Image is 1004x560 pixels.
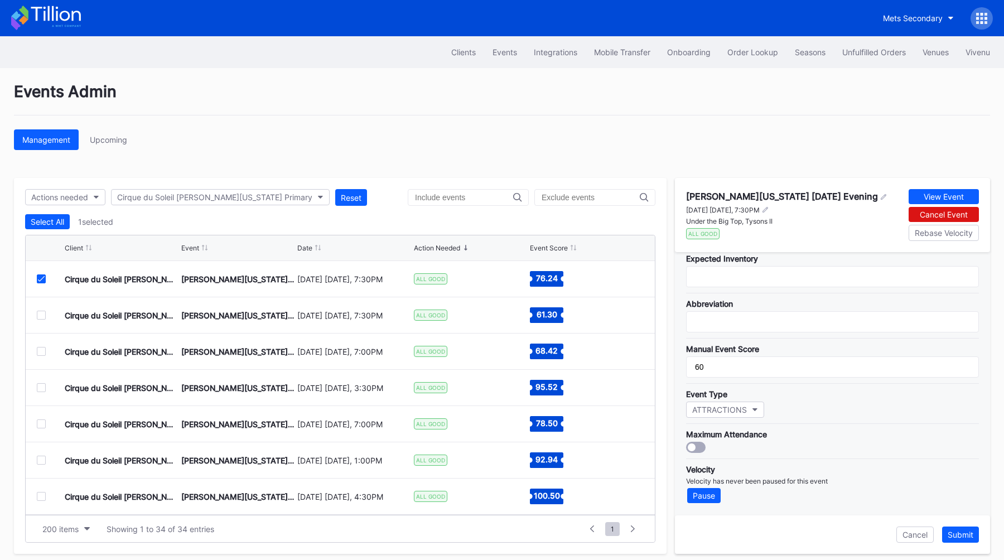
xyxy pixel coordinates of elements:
[443,42,484,62] button: Clients
[65,419,178,429] div: Cirque du Soleil [PERSON_NAME][US_STATE] Primary
[909,207,979,222] button: Cancel Event
[25,214,70,229] button: Select All
[659,42,719,62] button: Onboarding
[795,47,826,57] div: Seasons
[693,491,715,500] div: Pause
[65,274,178,284] div: Cirque du Soleil [PERSON_NAME][US_STATE] Primary
[909,225,979,241] button: Rebase Velocity
[414,273,447,284] div: ALL GOOD
[535,382,558,392] text: 95.52
[594,47,650,57] div: Mobile Transfer
[297,383,411,393] div: [DATE] [DATE], 3:30PM
[535,455,558,464] text: 92.94
[22,135,70,144] div: Management
[530,244,568,252] div: Event Score
[586,42,659,62] button: Mobile Transfer
[297,347,411,356] div: [DATE] [DATE], 7:00PM
[65,347,178,356] div: Cirque du Soleil [PERSON_NAME][US_STATE] Primary
[181,492,295,501] div: [PERSON_NAME][US_STATE] [DATE] Evening
[451,47,476,57] div: Clients
[78,217,113,226] div: 1 selected
[667,47,711,57] div: Onboarding
[686,344,979,354] div: Manual Event Score
[686,191,878,202] div: [PERSON_NAME][US_STATE] [DATE] Evening
[297,244,312,252] div: Date
[414,310,447,321] div: ALL GOOD
[686,299,979,308] div: Abbreviation
[915,228,973,238] div: Rebase Velocity
[414,491,447,502] div: ALL GOOD
[542,193,640,202] input: Exclude events
[875,8,962,28] button: Mets Secondary
[605,522,620,536] span: 1
[107,524,214,534] div: Showing 1 to 34 of 34 entries
[415,193,513,202] input: Include events
[181,244,199,252] div: Event
[883,13,943,23] div: Mets Secondary
[914,42,957,62] button: Venues
[902,530,928,539] div: Cancel
[686,228,720,239] div: ALL GOOD
[493,47,517,57] div: Events
[834,42,914,62] button: Unfulfilled Orders
[909,189,979,204] button: View Event
[65,383,178,393] div: Cirque du Soleil [PERSON_NAME][US_STATE] Primary
[537,310,557,319] text: 61.30
[534,47,577,57] div: Integrations
[181,311,295,320] div: [PERSON_NAME][US_STATE] [DATE] Evening
[297,419,411,429] div: [DATE] [DATE], 7:00PM
[687,488,721,503] button: Pause
[786,42,834,62] a: Seasons
[37,522,95,537] button: 200 items
[719,42,786,62] button: Order Lookup
[692,405,747,414] div: ATTRACTIONS
[31,192,88,202] div: Actions needed
[25,189,105,205] button: Actions needed
[297,311,411,320] div: [DATE] [DATE], 7:30PM
[414,244,460,252] div: Action Needed
[181,347,295,356] div: [PERSON_NAME][US_STATE] [DATE] Evening
[181,383,295,393] div: [PERSON_NAME][US_STATE] [DATE] Afternoon
[414,382,447,393] div: ALL GOOD
[942,527,979,543] button: Submit
[535,346,558,355] text: 68.42
[414,346,447,357] div: ALL GOOD
[896,527,934,543] button: Cancel
[414,455,447,466] div: ALL GOOD
[65,311,178,320] div: Cirque du Soleil [PERSON_NAME][US_STATE] Primary
[686,206,760,214] div: [DATE] [DATE], 7:30PM
[842,47,906,57] div: Unfulfilled Orders
[65,456,178,465] div: Cirque du Soleil [PERSON_NAME][US_STATE] Primary
[948,530,973,539] div: Submit
[117,192,312,202] div: Cirque du Soleil [PERSON_NAME][US_STATE] Primary
[111,189,330,205] button: Cirque du Soleil [PERSON_NAME][US_STATE] Primary
[335,189,367,206] button: Reset
[525,42,586,62] a: Integrations
[297,274,411,284] div: [DATE] [DATE], 7:30PM
[686,465,979,474] div: Velocity
[90,135,127,144] div: Upcoming
[920,210,968,219] div: Cancel Event
[686,477,979,485] div: Velocity has never been paused for this event
[65,244,83,252] div: Client
[81,129,136,150] button: Upcoming
[297,492,411,501] div: [DATE] [DATE], 4:30PM
[957,42,998,62] button: Vivenu
[42,524,79,534] div: 200 items
[14,82,990,115] div: Events Admin
[181,456,295,465] div: [PERSON_NAME][US_STATE] [DATE] Afternoon
[924,192,964,201] div: View Event
[536,273,558,283] text: 76.24
[31,217,64,226] div: Select All
[727,47,778,57] div: Order Lookup
[536,418,558,428] text: 78.50
[14,129,79,150] button: Management
[484,42,525,62] button: Events
[686,217,887,225] div: Under the Big Top, Tysons II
